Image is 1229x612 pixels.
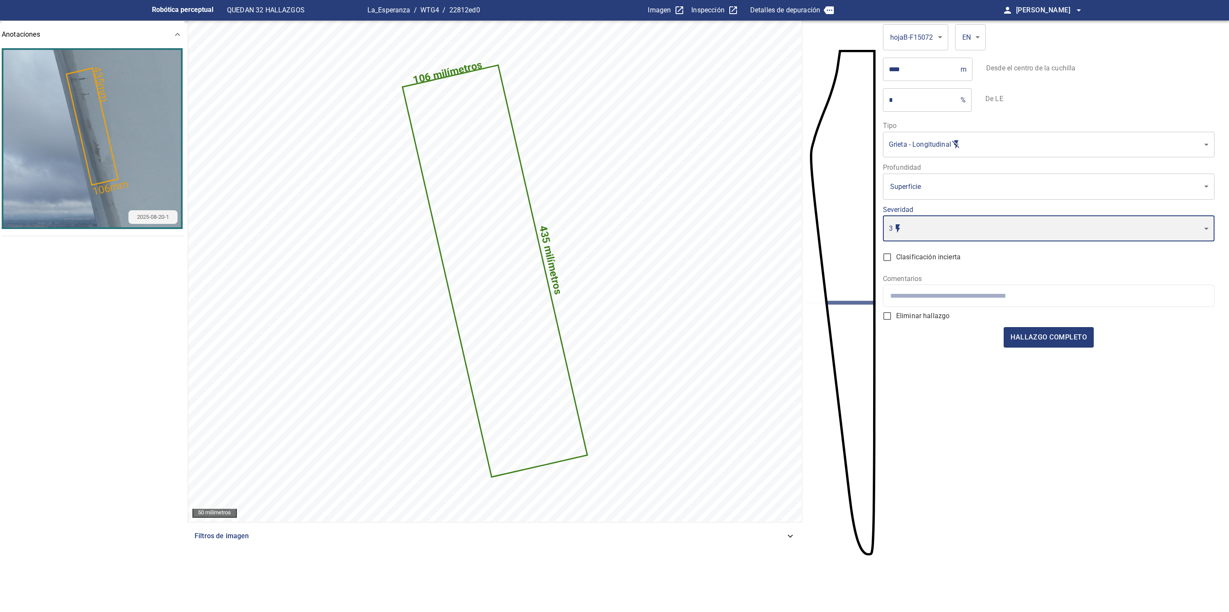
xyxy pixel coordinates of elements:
p: Imagen [648,5,671,15]
label: Comentarios [883,276,1215,282]
div: Matches with suggested severity [889,223,1201,234]
font: Grieta - Longitudinal [889,140,951,148]
p: % [961,96,966,104]
span: arrow_drop_down [1074,5,1084,15]
text: 435 milímetros [537,224,565,296]
a: WTG4 [420,6,440,14]
label: De LE [985,96,1003,102]
p: m [961,65,967,73]
p: La_Esperanza [367,5,411,15]
div: Superficie [883,173,1215,200]
span: persona [1002,5,1013,15]
p: QUEDAN 32 HALLAZGOS [227,5,367,15]
button: [PERSON_NAME] [1013,2,1084,19]
button: hallazgo completo [1004,327,1094,348]
p: Anotaciones [2,29,40,40]
figcaption: Robótica perceptual [152,3,213,17]
div: Anotaciones [2,21,186,48]
a: 22812ed0 [449,6,480,14]
a: Imagen [648,5,684,15]
span: / [414,5,417,15]
span: 2025-08-20-1 [132,213,174,221]
label: Severidad [883,206,1215,213]
div: hojaB-F15072 [883,24,948,50]
span: Filtros de imagen [195,531,785,541]
div: Grieta - Longitudinal [883,131,1215,157]
font: [PERSON_NAME] [1016,4,1070,16]
label: Tipo [883,122,1215,129]
button: 2025-08-20-1 [3,50,181,227]
font: 3 [889,224,893,232]
div: hojaB-F15072 [889,32,935,43]
div: Superficie [889,181,1201,192]
label: Profundidad [883,164,1215,171]
text: 106 milímetros [412,59,483,86]
span: Eliminar hallazgo [896,311,950,321]
p: Inspección [691,5,725,15]
span: hallazgo completo [1011,331,1087,343]
div: EN [961,32,972,43]
label: Desde el centro de la cuchilla [986,65,1076,72]
div: EN [955,24,986,50]
div: 3 [883,215,1215,241]
img: Imagen recortada de la clave de búsqueda La_Esperanza/WTG4/22812ed0-9e27-11f0-b252-1763be45d28e. ... [3,50,181,227]
a: Inspección [691,5,738,15]
div: Filtros de imagen [188,526,802,546]
span: / [443,5,446,15]
p: Detalles de depuración [750,5,820,15]
span: Clasificación incierta [896,252,961,262]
